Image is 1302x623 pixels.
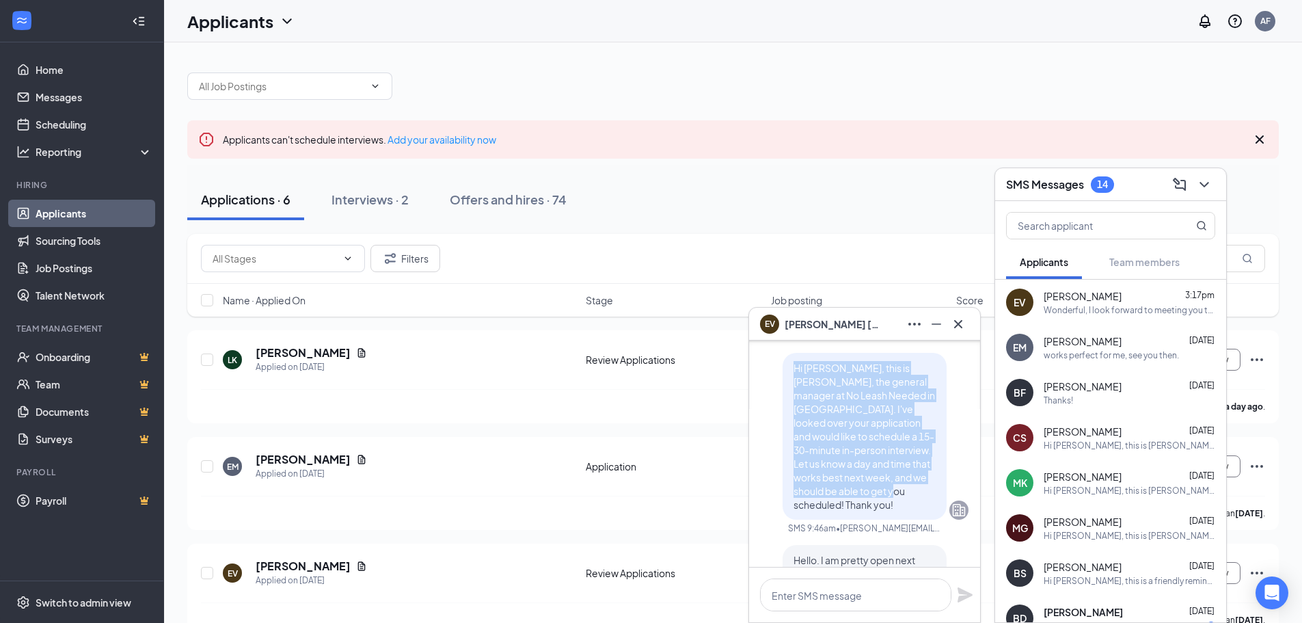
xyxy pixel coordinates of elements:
div: Applied on [DATE] [256,574,367,587]
span: Hi [PERSON_NAME], this is [PERSON_NAME], the general manager at No Leash Needed in [GEOGRAPHIC_DA... [794,362,935,511]
div: Switch to admin view [36,596,131,609]
span: [DATE] [1189,425,1215,436]
h3: SMS Messages [1006,177,1084,192]
span: Job posting [771,293,822,307]
input: Search applicant [1007,213,1169,239]
svg: Ellipses [1249,458,1265,475]
a: Add your availability now [388,133,496,146]
div: LK [228,354,237,366]
span: [PERSON_NAME] [1044,605,1123,619]
h5: [PERSON_NAME] [256,452,351,467]
div: Hi [PERSON_NAME], this is [PERSON_NAME], the general manager at No Leash Needed in [GEOGRAPHIC_DA... [1044,440,1215,451]
a: Sourcing Tools [36,227,152,254]
div: EM [227,461,239,473]
div: EM [1013,341,1027,354]
button: Ellipses [904,313,925,335]
input: All Stages [213,251,337,266]
span: [PERSON_NAME] [1044,515,1122,529]
span: [PERSON_NAME] [1044,380,1122,393]
div: Hiring [16,179,150,191]
span: [DATE] [1189,335,1215,345]
a: SurveysCrown [36,425,152,453]
div: Open Intercom Messenger [1256,576,1288,609]
h1: Applicants [187,10,273,33]
span: Team members [1109,256,1180,268]
svg: Document [356,561,367,572]
div: EV [1014,295,1026,309]
div: Applications · 6 [201,191,290,208]
span: [DATE] [1189,561,1215,571]
div: Application [586,460,763,473]
button: Cross [947,313,969,335]
svg: Collapse [132,14,146,28]
span: • [PERSON_NAME][EMAIL_ADDRESS][PERSON_NAME][DOMAIN_NAME] [PERSON_NAME] [836,522,944,534]
svg: MagnifyingGlass [1242,253,1253,264]
span: [PERSON_NAME] [1044,289,1122,303]
div: Applied on [DATE] [256,360,367,374]
svg: Minimize [928,316,945,332]
svg: Plane [957,587,973,603]
svg: Analysis [16,145,30,159]
div: Offers and hires · 74 [450,191,567,208]
span: Applicants can't schedule interviews. [223,133,496,146]
div: 14 [1097,178,1108,190]
input: All Job Postings [199,79,364,94]
svg: Ellipses [906,316,923,332]
span: Name · Applied On [223,293,306,307]
h5: [PERSON_NAME] [256,559,351,574]
div: EV [228,568,238,579]
a: DocumentsCrown [36,398,152,425]
svg: Cross [1251,131,1268,148]
div: CS [1013,431,1027,445]
a: Scheduling [36,111,152,138]
svg: ChevronDown [370,81,381,92]
svg: ChevronDown [279,13,295,29]
div: Payroll [16,466,150,478]
svg: Cross [950,316,966,332]
div: works perfect for me, see you then. [1044,349,1179,361]
a: Job Postings [36,254,152,282]
a: Messages [36,83,152,111]
button: ChevronDown [1193,174,1215,196]
a: TeamCrown [36,371,152,398]
span: Stage [586,293,613,307]
span: 3:17pm [1185,290,1215,300]
div: MG [1012,521,1028,535]
div: Team Management [16,323,150,334]
div: Wonderful, I look forward to meeting you then! [1044,304,1215,316]
svg: Document [356,454,367,465]
div: BF [1014,386,1026,399]
svg: ChevronDown [1196,176,1212,193]
h5: [PERSON_NAME] [256,345,351,360]
div: Thanks! [1044,395,1073,406]
span: [DATE] [1189,516,1215,526]
span: Hello. I am pretty open next week. I am free all day [DATE] [794,554,922,580]
span: [DATE] [1189,380,1215,390]
span: [DATE] [1189,606,1215,616]
div: AF [1260,15,1271,27]
svg: WorkstreamLogo [15,14,29,27]
a: Applicants [36,200,152,227]
svg: Settings [16,596,30,609]
span: [PERSON_NAME] [1044,560,1122,574]
b: a day ago [1225,401,1263,412]
span: [PERSON_NAME] [1044,334,1122,348]
svg: ComposeMessage [1171,176,1188,193]
div: SMS 9:46am [788,522,836,534]
svg: QuestionInfo [1227,13,1243,29]
span: [PERSON_NAME] [1044,425,1122,438]
div: Applied on [DATE] [256,467,367,481]
div: Interviews · 2 [331,191,409,208]
div: Reporting [36,145,153,159]
svg: MagnifyingGlass [1196,220,1207,231]
button: Minimize [925,313,947,335]
a: PayrollCrown [36,487,152,514]
button: Filter Filters [370,245,440,272]
div: Review Applications [586,353,763,367]
span: [PERSON_NAME] [1044,470,1122,483]
span: [DATE] [1189,470,1215,481]
div: Hi [PERSON_NAME], this is [PERSON_NAME], the general manager at No Leash Needed in [GEOGRAPHIC_DA... [1044,485,1215,496]
div: Hi [PERSON_NAME], this is a friendly reminder. Your meeting with No Leash Needed for Pet Care Tec... [1044,575,1215,587]
a: OnboardingCrown [36,343,152,371]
